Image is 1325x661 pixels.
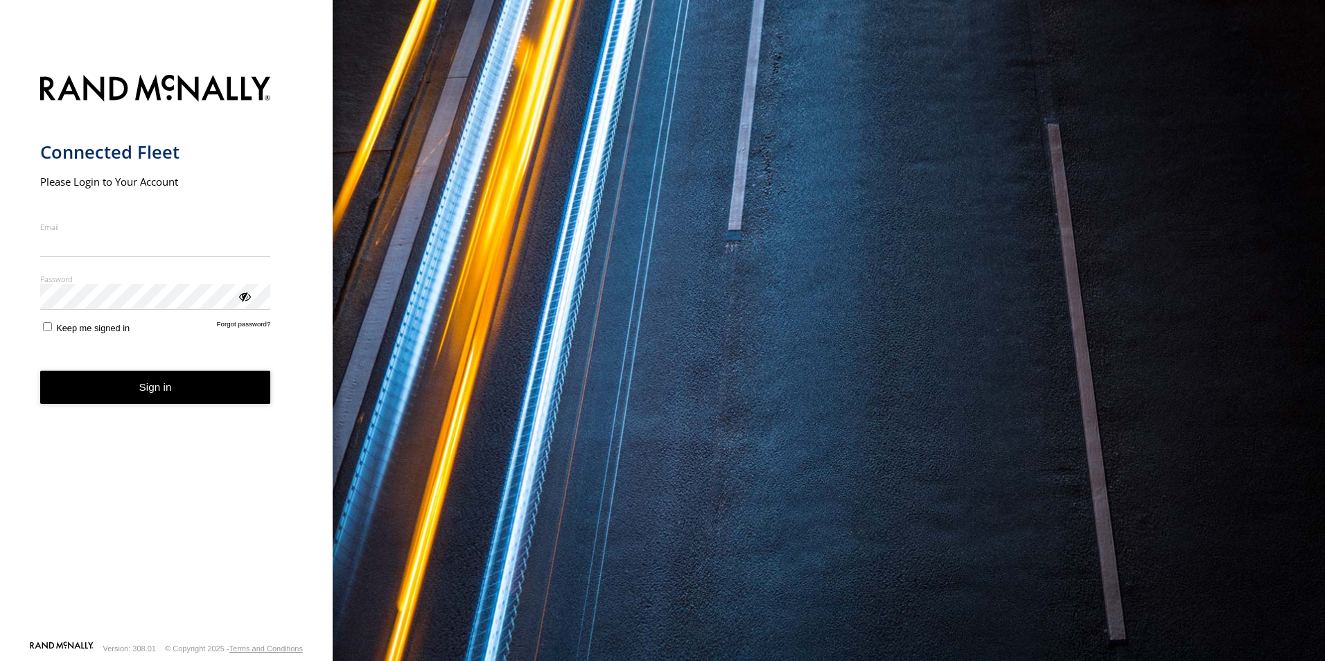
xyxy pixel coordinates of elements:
[165,644,303,653] div: © Copyright 2025 -
[40,67,293,640] form: main
[40,371,271,405] button: Sign in
[217,320,271,333] a: Forgot password?
[237,289,251,303] div: ViewPassword
[103,644,156,653] div: Version: 308.01
[43,322,52,331] input: Keep me signed in
[40,274,271,284] label: Password
[40,72,271,107] img: Rand McNally
[30,642,94,655] a: Visit our Website
[56,323,130,333] span: Keep me signed in
[40,175,271,188] h2: Please Login to Your Account
[229,644,303,653] a: Terms and Conditions
[40,222,271,232] label: Email
[40,141,271,164] h1: Connected Fleet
